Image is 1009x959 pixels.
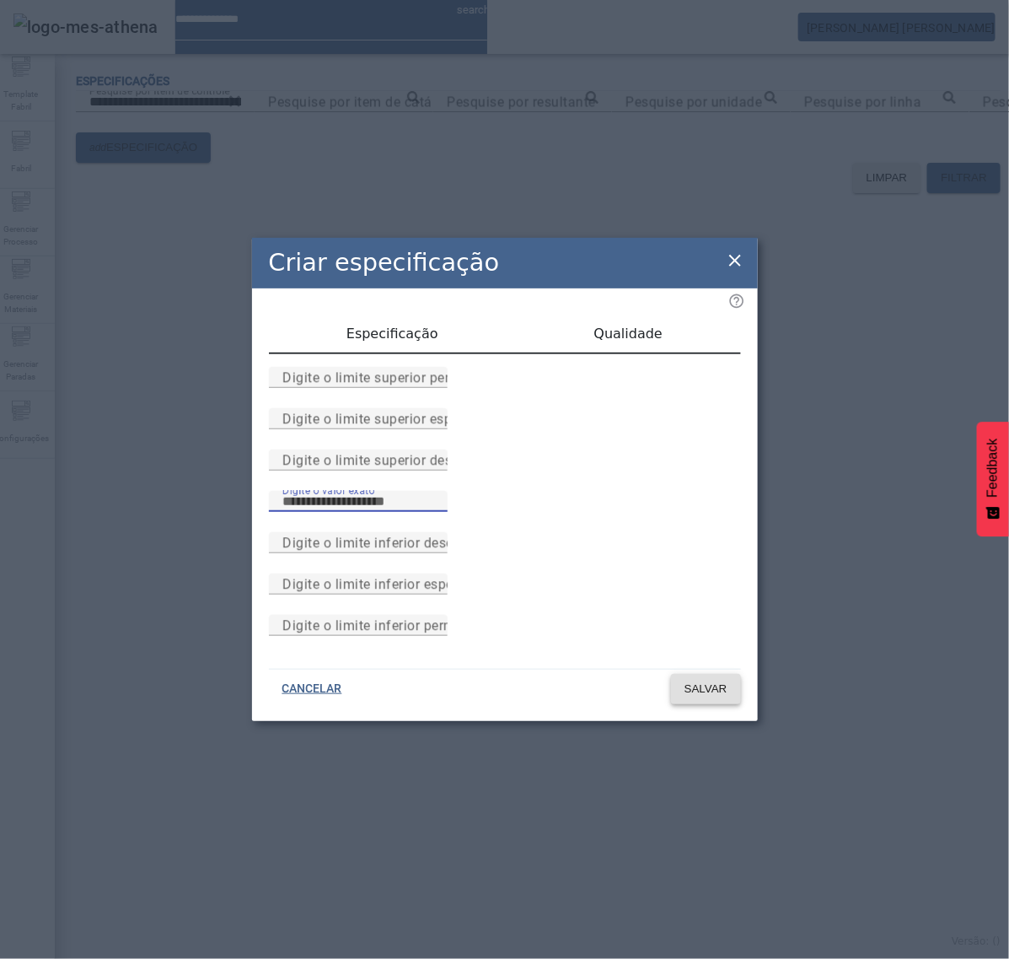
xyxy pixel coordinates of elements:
[985,439,1001,498] span: Feedback
[346,327,438,341] span: Especificação
[282,411,511,427] mat-label: Digite o limite superior especificado
[594,327,663,341] span: Qualidade
[282,576,505,592] mat-label: Digite o limite inferior especificado
[282,535,481,551] mat-label: Digite o limite inferior desejado
[269,245,500,281] h2: Criar especificação
[282,484,375,496] mat-label: Digite o valor exato
[282,681,342,698] span: CANCELAR
[269,674,356,704] button: CANCELAR
[282,452,487,468] mat-label: Digite o limite superior desejado
[671,674,741,704] button: SALVAR
[684,681,727,698] span: SALVAR
[282,369,490,385] mat-label: Digite o limite superior permitido
[282,617,484,633] mat-label: Digite o limite inferior permitido
[977,422,1009,536] button: Feedback - Mostrar pesquisa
